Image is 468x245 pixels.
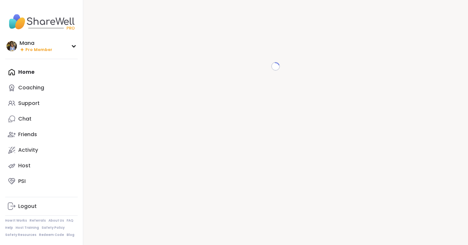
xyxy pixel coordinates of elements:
div: Logout [18,203,37,210]
a: Blog [67,233,74,237]
div: PSI [18,178,26,185]
a: Support [5,96,78,111]
div: Friends [18,131,37,138]
a: Activity [5,142,78,158]
a: Safety Policy [42,226,65,230]
div: Mana [19,40,52,47]
a: Safety Resources [5,233,36,237]
a: Host [5,158,78,174]
a: How It Works [5,218,27,223]
img: ShareWell Nav Logo [5,10,78,33]
a: FAQ [67,218,73,223]
div: Support [18,100,40,107]
a: Help [5,226,13,230]
a: Chat [5,111,78,127]
img: Mana [6,41,17,51]
a: Coaching [5,80,78,96]
a: Logout [5,199,78,214]
div: Host [18,162,31,169]
a: PSI [5,174,78,189]
span: Pro Member [25,47,52,53]
div: Chat [18,115,32,122]
a: Host Training [16,226,39,230]
a: About Us [48,218,64,223]
div: Coaching [18,84,44,91]
a: Friends [5,127,78,142]
div: Activity [18,147,38,154]
a: Redeem Code [39,233,64,237]
a: Referrals [30,218,46,223]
